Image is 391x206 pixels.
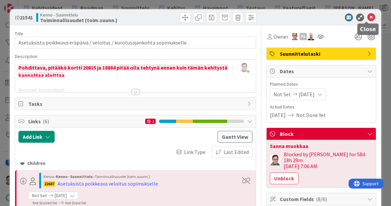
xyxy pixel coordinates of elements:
span: Toiminnallisuudet (toim.suunn.) [95,174,150,179]
span: Support [14,1,30,9]
span: ( 8/6 ) [316,196,327,202]
span: ID [15,14,33,21]
button: Unblock [270,172,299,184]
span: Description [15,53,38,59]
b: Kenno - Suunnittelu › [56,174,95,179]
h5: Close [360,26,376,32]
span: Not Done Yet [65,200,86,205]
button: Add Link [18,131,55,143]
label: Title [15,31,23,37]
img: TM [307,33,315,40]
span: Owner [274,33,288,41]
div: Blocked by [PERSON_NAME] for 58d 18h 29m [DATE] 7:06 AM [284,151,373,169]
span: Tasks [28,100,244,108]
span: [DATE] [299,90,315,98]
div: 22637 [43,181,55,187]
span: Actual Dates [270,103,373,110]
img: SM [270,155,280,165]
div: 1 [145,119,156,124]
img: TLZ6anu1DcGAWb83eubghn1RH4uaPPi4.jfif [240,63,249,72]
span: Suunnittelutaski [280,50,364,58]
span: [DATE] [55,192,67,199]
span: Kenno › [43,174,56,179]
span: Block [280,130,364,138]
span: Last Edited [223,148,249,156]
span: ( 6 ) [43,118,49,125]
span: Dates [280,67,364,75]
button: Gantt View [218,131,252,143]
b: Toiminnallisuudet (toim.suunn.) [40,17,117,23]
span: Link Type [184,148,205,156]
span: Not Set [32,192,47,199]
div: Asetuksista poikkeava veloitus sopimukselle [58,180,158,188]
div: Children [20,160,251,167]
span: Kenno - Suunnittelu [40,12,117,17]
span: Links [28,117,142,125]
span: Not Set [274,90,291,98]
span: [DATE] [270,111,286,119]
b: 21541 [20,14,33,21]
input: type card name here... [15,37,256,48]
span: Custom Fields [280,195,364,203]
div: PS [300,33,307,40]
strong: Pohdittava, pitääkö kortti 20815 ja 18884 pitää olla tehtynä ennen kuin tämän kehitystä kannattaa... [18,64,228,78]
button: Last Edited [212,146,252,158]
span: Not Done Yet [296,111,326,119]
img: PK [292,33,299,40]
span: Not Started Yet [33,200,57,205]
div: Sanna muokkaa [270,143,373,149]
span: Planned Dates [270,81,373,88]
